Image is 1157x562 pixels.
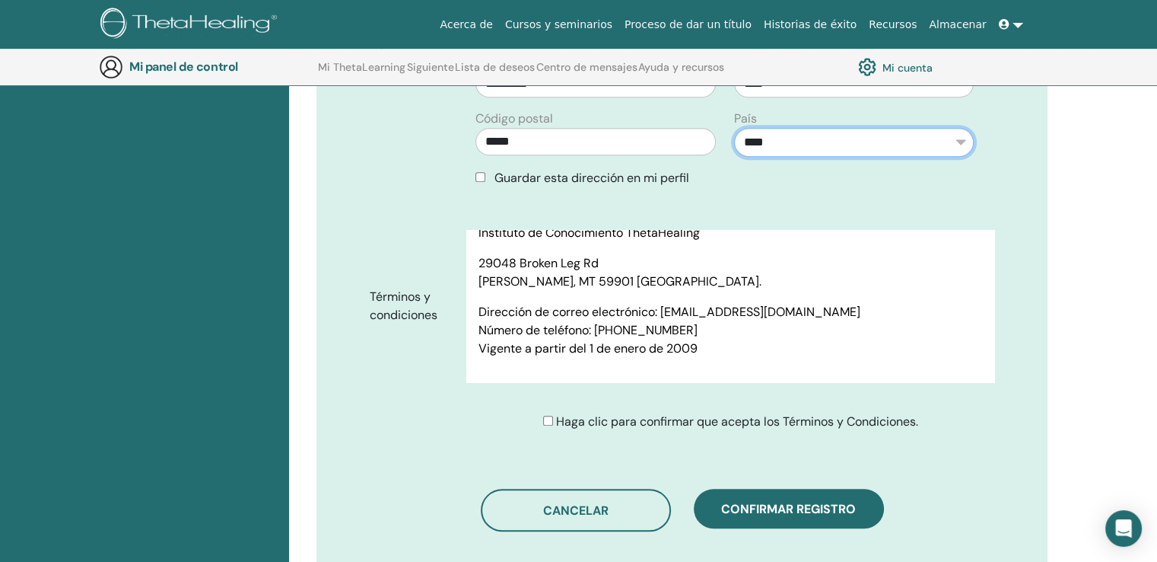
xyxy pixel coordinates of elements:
[638,60,724,74] font: Ayuda y recursos
[764,18,857,30] font: Historias de éxito
[721,501,856,517] font: Confirmar registro
[625,18,752,30] font: Proceso de dar un título
[694,489,884,528] button: Confirmar registro
[455,61,535,85] a: Lista de deseos
[758,11,863,39] a: Historias de éxito
[869,18,917,30] font: Recursos
[478,340,698,356] font: Vigente a partir del 1 de enero de 2009
[536,61,637,85] a: Centro de mensajes
[858,54,933,80] a: Mi cuenta
[638,61,724,85] a: Ayuda y recursos
[455,60,535,74] font: Lista de deseos
[858,54,876,80] img: cog.svg
[481,489,671,532] button: Cancelar
[536,60,637,74] font: Centro de mensajes
[129,59,238,75] font: Mi panel de control
[923,11,992,39] a: Almacenar
[929,18,986,30] font: Almacenar
[556,414,918,429] font: Haga clic para confirmar que acepta los Términos y Condiciones.
[478,304,860,320] font: Dirección de correo electrónico: [EMAIL_ADDRESS][DOMAIN_NAME]
[618,11,758,39] a: Proceso de dar un título
[494,170,689,186] font: Guardar esta dirección en mi perfil
[882,61,933,75] font: Mi cuenta
[318,60,405,74] font: Mi ThetaLearning
[499,11,618,39] a: Cursos y seminarios
[478,255,599,271] font: 29048 Broken Leg Rd
[407,61,454,85] a: Siguiente
[434,11,499,39] a: Acerca de
[100,8,282,42] img: logo.png
[543,503,609,519] font: Cancelar
[478,273,761,289] font: [PERSON_NAME], MT 59901 [GEOGRAPHIC_DATA].
[99,55,123,79] img: generic-user-icon.jpg
[440,18,493,30] font: Acerca de
[475,110,553,126] font: Código postal
[478,322,698,338] font: Número de teléfono: [PHONE_NUMBER]
[370,289,437,323] font: Términos y condiciones
[1105,510,1142,547] div: Open Intercom Messenger
[505,18,612,30] font: Cursos y seminarios
[863,11,923,39] a: Recursos
[407,60,454,74] font: Siguiente
[734,110,757,126] font: País
[478,225,700,241] font: Instituto de Conocimiento ThetaHealing
[318,61,405,85] a: Mi ThetaLearning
